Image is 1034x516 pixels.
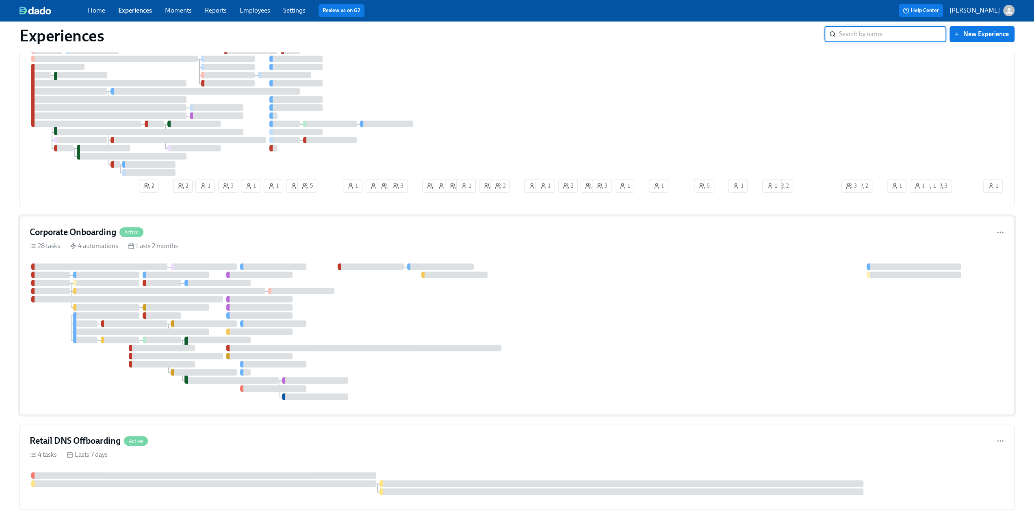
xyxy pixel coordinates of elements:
[983,179,1003,193] button: 1
[846,182,857,190] span: 3
[540,182,551,190] span: 1
[955,30,1009,38] span: New Experience
[178,182,188,190] span: 2
[165,6,192,14] a: Moments
[67,450,108,459] div: Lasts 7 days
[891,182,902,190] span: 1
[200,182,210,190] span: 1
[20,425,1014,510] a: Retail DNS OffboardingActive4 tasks Lasts 7 days
[370,182,381,190] span: 1
[388,179,408,193] button: 3
[323,6,360,15] a: Review us on G2
[283,6,306,14] a: Settings
[445,179,464,193] button: 2
[377,179,397,193] button: 3
[241,179,260,193] button: 1
[529,182,539,190] span: 1
[853,179,872,193] button: 2
[483,182,494,190] span: 2
[30,450,57,459] div: 4 tasks
[653,182,664,190] span: 1
[20,26,104,45] h1: Experiences
[195,179,215,193] button: 1
[218,179,238,193] button: 3
[563,182,573,190] span: 2
[302,182,313,190] span: 5
[381,182,392,190] span: 3
[921,179,940,193] button: 1
[558,179,578,193] button: 2
[694,179,714,193] button: 6
[286,179,306,193] button: 1
[297,179,317,193] button: 5
[479,179,499,193] button: 2
[535,179,555,193] button: 1
[30,242,60,250] div: 28 tasks
[592,179,612,193] button: 3
[20,6,88,15] a: dado
[30,435,121,447] h4: Retail DNS Offboarding
[899,4,943,17] button: Help Center
[728,179,748,193] button: 1
[762,179,782,193] button: 1
[70,242,118,250] div: 4 automations
[30,226,116,238] h4: Corporate Onboarding
[461,182,471,190] span: 1
[245,182,256,190] span: 1
[841,179,861,193] button: 3
[733,182,743,190] span: 1
[490,179,510,193] button: 2
[347,182,358,190] span: 1
[839,26,946,42] input: Search by name
[20,216,1014,415] a: Corporate OnboardingActive28 tasks 4 automations Lasts 2 months
[949,6,1000,15] p: [PERSON_NAME]
[456,179,476,193] button: 1
[343,179,362,193] button: 1
[438,182,449,190] span: 1
[449,182,460,190] span: 2
[698,182,710,190] span: 6
[649,179,668,193] button: 1
[988,182,998,190] span: 1
[615,179,634,193] button: 1
[422,179,442,193] button: 2
[119,229,143,235] span: Active
[925,182,936,190] span: 1
[596,182,607,190] span: 3
[240,6,270,14] a: Employees
[427,182,437,190] span: 2
[495,182,505,190] span: 2
[392,182,403,190] span: 3
[88,6,105,14] a: Home
[290,182,301,190] span: 1
[949,26,1014,42] button: New Experience
[949,5,1014,16] button: [PERSON_NAME]
[434,179,453,193] button: 1
[903,6,939,15] span: Help Center
[887,179,906,193] button: 1
[118,6,152,14] a: Experiences
[20,6,51,15] img: dado
[319,4,364,17] button: Review us on G2
[205,6,227,14] a: Reports
[767,182,777,190] span: 1
[619,182,630,190] span: 1
[524,179,544,193] button: 1
[268,182,279,190] span: 1
[139,179,158,193] button: 2
[857,182,868,190] span: 2
[936,182,947,190] span: 3
[143,182,154,190] span: 2
[264,179,283,193] button: 1
[585,182,596,190] span: 6
[914,182,925,190] span: 1
[778,182,789,190] span: 2
[932,179,952,193] button: 3
[173,179,193,193] button: 2
[223,182,234,190] span: 3
[774,179,793,193] button: 2
[366,179,385,193] button: 1
[910,179,929,193] button: 1
[124,438,148,444] span: Active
